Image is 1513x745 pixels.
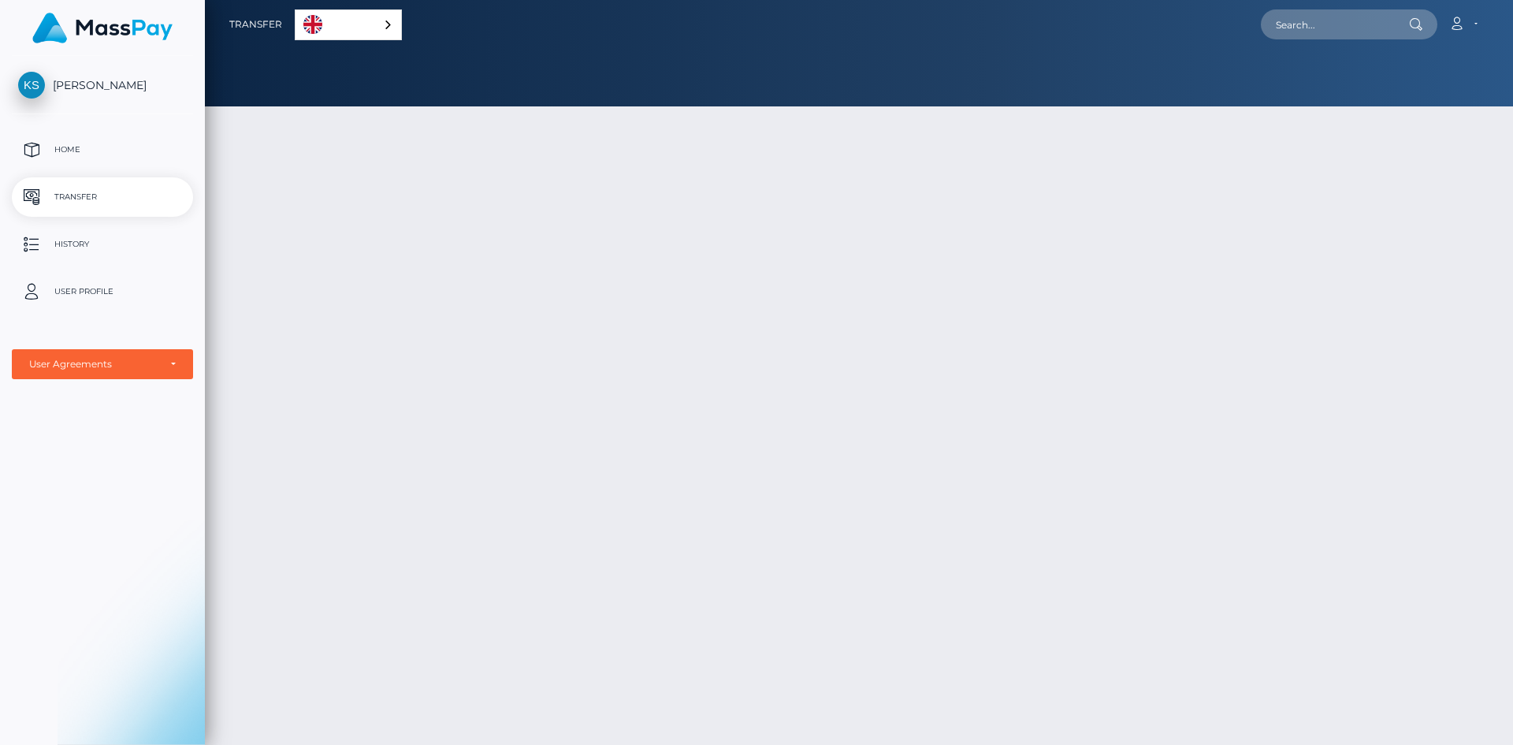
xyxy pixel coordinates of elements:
[18,280,187,304] p: User Profile
[12,349,193,379] button: User Agreements
[12,272,193,311] a: User Profile
[12,225,193,264] a: History
[18,138,187,162] p: Home
[18,185,187,209] p: Transfer
[295,9,402,40] div: Language
[12,130,193,169] a: Home
[229,8,282,41] a: Transfer
[18,233,187,256] p: History
[29,358,158,371] div: User Agreements
[32,13,173,43] img: MassPay
[295,9,402,40] aside: Language selected: English
[12,177,193,217] a: Transfer
[1261,9,1409,39] input: Search...
[296,10,401,39] a: English
[12,78,193,92] span: [PERSON_NAME]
